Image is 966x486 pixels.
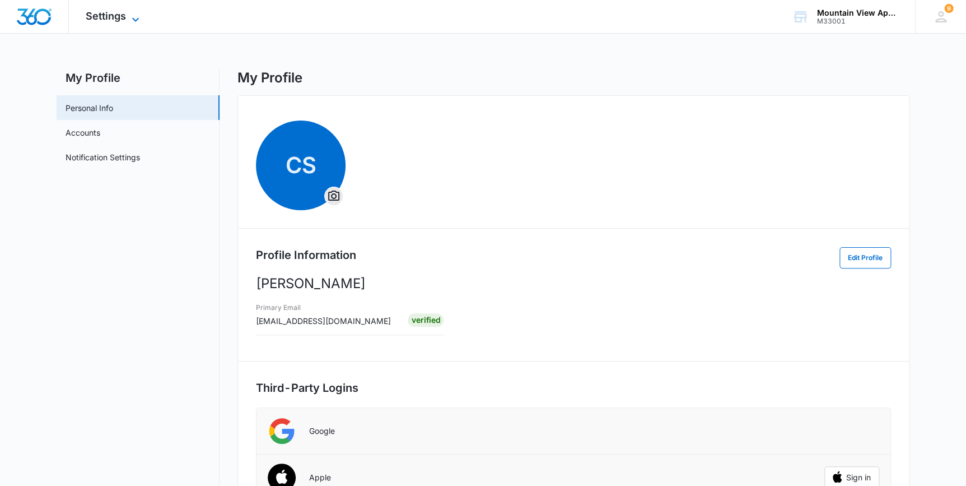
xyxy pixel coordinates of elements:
button: Overflow Menu [325,187,343,205]
a: Accounts [66,127,100,138]
span: CSOverflow Menu [256,121,346,210]
a: Personal Info [66,102,113,114]
button: Edit Profile [839,247,891,269]
h2: Third-Party Logins [256,379,891,396]
p: Apple [309,473,331,483]
div: account id [817,17,899,25]
span: 9 [944,4,953,13]
p: Google [309,426,335,436]
div: notifications count [944,4,953,13]
h3: Primary Email [256,303,391,313]
img: Google [268,417,296,445]
span: [EMAIL_ADDRESS][DOMAIN_NAME] [256,316,391,326]
p: [PERSON_NAME] [256,274,891,294]
a: Notification Settings [66,151,140,163]
span: CS [256,121,346,210]
h1: My Profile [237,70,302,86]
iframe: Sign in with Google Button [819,419,885,443]
div: account name [817,8,899,17]
div: Verified [408,313,444,327]
h2: My Profile [57,70,220,86]
h2: Profile Information [256,247,356,263]
span: Settings [86,10,126,22]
